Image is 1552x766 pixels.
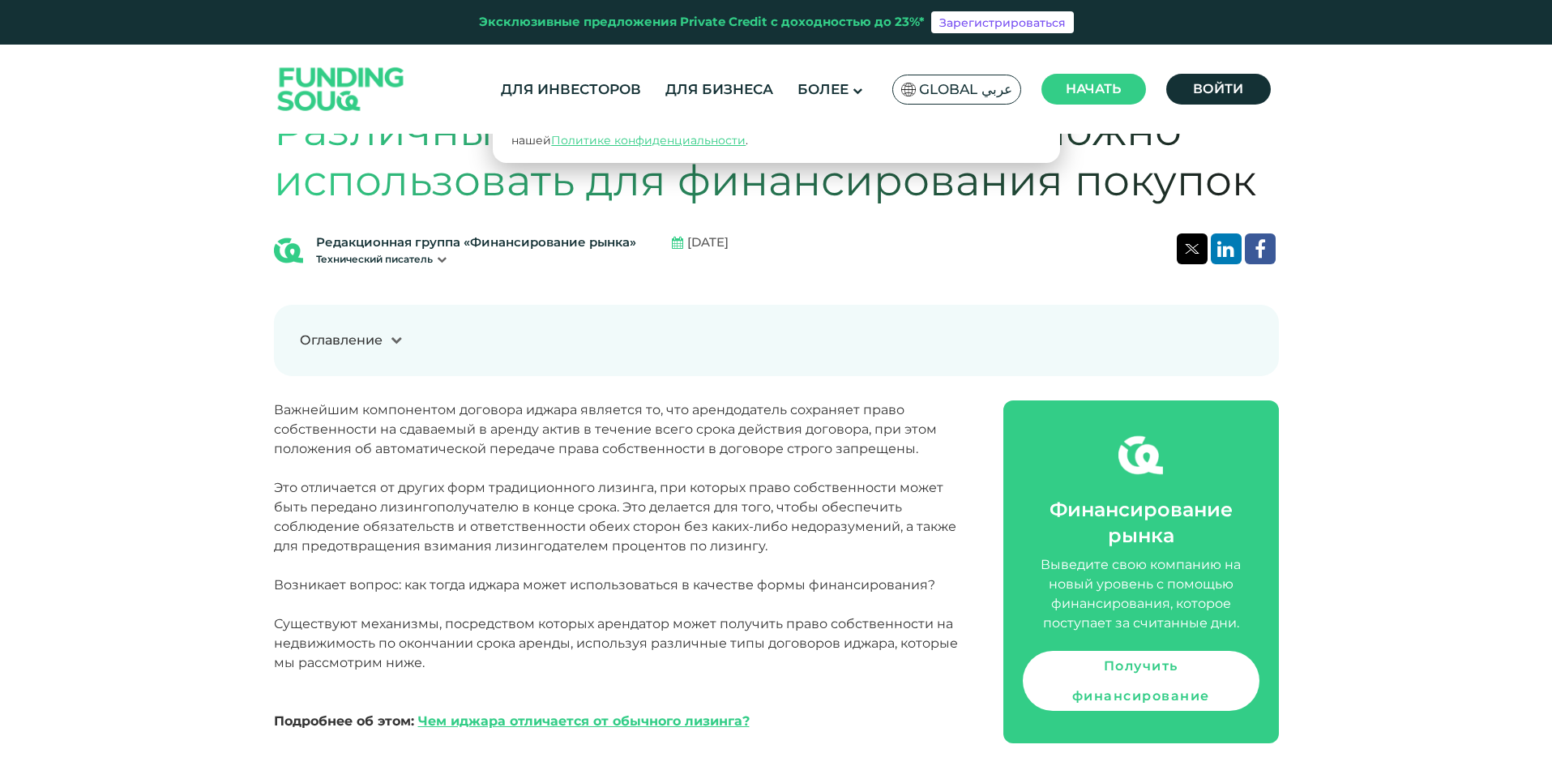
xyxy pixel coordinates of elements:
[316,234,636,250] font: Редакционная группа «Финансирование рынка»
[1050,498,1233,547] font: Финансирование рынка
[274,480,956,554] font: Это отличается от других форм традиционного лизинга, при которых право собственности может быть п...
[300,332,383,348] font: Оглавление
[919,81,1012,97] font: Global عربي
[746,133,748,148] font: .
[511,116,845,148] font: Подробнее см. в нашей
[316,253,433,265] font: Технический писатель
[687,234,729,250] font: [DATE]
[1041,557,1241,631] font: Выведите свою компанию на новый уровень с помощью финансирования, которое поступает за считанные ...
[1023,651,1259,711] a: Получить финансирование
[1185,244,1199,254] img: твиттер
[418,713,750,729] a: Чем иджара отличается от обычного лизинга?
[274,105,1256,206] font: Различные виды иджары и как их можно использовать для финансирования покупок
[797,81,849,97] font: Более
[274,713,414,729] font: Подробнее об этом:
[274,577,935,593] font: Возникает вопрос: как тогда иджара может использоваться в качестве формы финансирования?
[661,76,777,103] a: Для бизнеса
[497,76,645,103] a: Для инвесторов
[901,83,916,96] img: Флаг ЮАР
[479,14,925,29] font: Эксклюзивные предложения Private Credit с доходностью до 23%*
[274,402,937,456] font: Важнейшим компонентом договора иджара является то, что арендодатель сохраняет право собственности...
[1066,81,1121,96] font: Начать
[665,81,773,97] font: Для бизнеса
[501,81,641,97] font: Для инвесторов
[939,15,1066,30] font: Зарегистрироваться
[274,236,303,265] img: Автор блога
[1118,433,1163,477] img: fsicon
[1166,74,1271,105] a: Войти
[1072,658,1210,704] font: Получить финансирование
[1193,81,1243,96] font: Войти
[931,11,1074,34] a: Зарегистрироваться
[274,616,958,670] font: Существуют механизмы, посредством которых арендатор может получить право собственности на недвижи...
[551,133,746,148] a: Политике конфиденциальности
[262,49,421,131] img: Логотип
